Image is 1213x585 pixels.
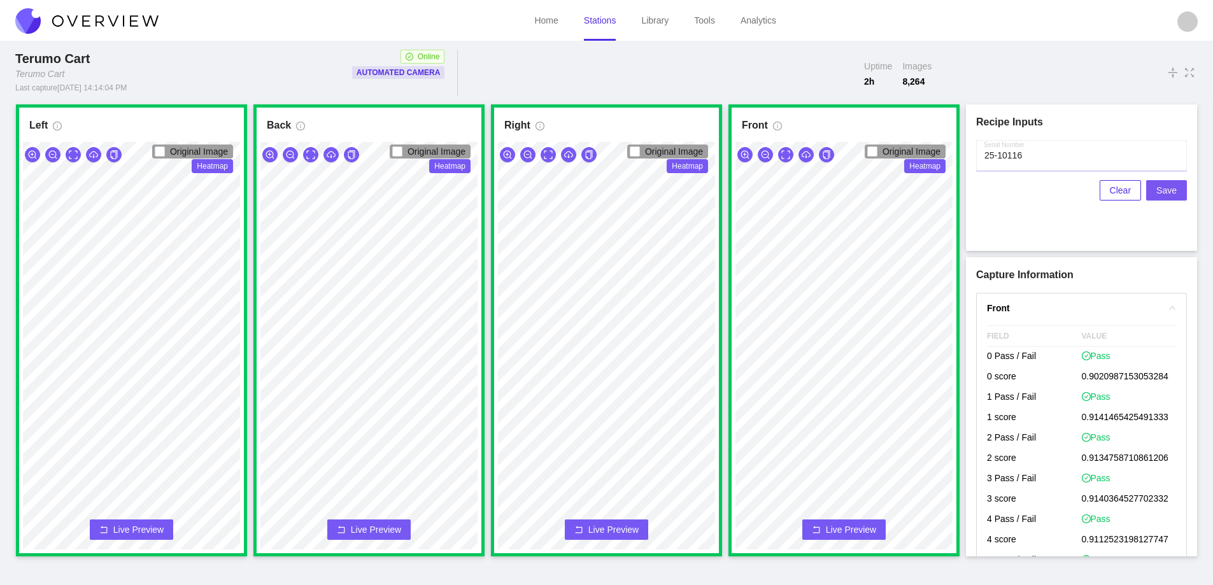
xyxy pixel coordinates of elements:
h1: Front [742,118,768,133]
button: zoom-out [520,147,536,162]
p: 0.9112523198127747 [1082,530,1177,551]
p: 1 score [987,408,1082,428]
span: 2 h [864,75,892,88]
button: rollbackLive Preview [565,519,648,540]
p: 0 score [987,367,1082,388]
span: rollback [574,525,583,535]
h1: Right [504,118,530,133]
p: 0.9140364527702332 [1082,490,1177,510]
div: Terumo Cart [15,50,95,67]
span: check-circle [1082,392,1091,401]
span: Pass [1082,390,1110,403]
button: zoom-out [45,147,60,162]
span: Original Image [170,146,228,157]
span: VALUE [1082,326,1177,346]
p: 2 Pass / Fail [987,428,1082,449]
p: 0 Pass / Fail [987,347,1082,367]
button: expand [303,147,318,162]
span: Clear [1110,183,1131,197]
div: rightFront [977,293,1186,323]
span: Original Image [883,146,940,157]
button: rollbackLive Preview [90,519,173,540]
a: Home [534,15,558,25]
button: expand [778,147,793,162]
span: cloud-download [802,150,811,160]
img: Overview [15,8,159,34]
span: check-circle [1082,514,1091,523]
button: expand [66,147,81,162]
h1: Left [29,118,48,133]
p: 2 score [987,449,1082,469]
span: Live Preview [826,523,876,536]
span: 8,264 [902,75,932,88]
span: fullscreen [1184,66,1195,80]
p: 0.9134758710861206 [1082,449,1177,469]
span: info-circle [53,122,62,136]
button: zoom-in [737,147,753,162]
a: Analytics [741,15,776,25]
span: zoom-out [523,150,532,160]
span: copy [822,150,831,160]
a: Tools [694,15,715,25]
button: zoom-out [758,147,773,162]
span: zoom-out [286,150,295,160]
span: info-circle [536,122,544,136]
h1: Back [267,118,291,133]
span: vertical-align-middle [1167,65,1179,80]
span: Live Preview [113,523,164,536]
span: expand [544,150,553,160]
span: Terumo Cart [15,52,90,66]
span: FIELD [987,326,1082,346]
span: Save [1156,183,1177,197]
span: zoom-in [741,150,749,160]
span: check-circle [406,53,413,60]
span: rollback [337,525,346,535]
span: cloud-download [564,150,573,160]
p: 4 score [987,530,1082,551]
button: rollbackLive Preview [327,519,411,540]
button: Clear [1100,180,1141,201]
span: expand [781,150,790,160]
h1: Recipe Inputs [976,115,1187,130]
span: expand [69,150,78,160]
span: Heatmap [192,159,233,173]
span: copy [585,150,593,160]
span: copy [110,150,118,160]
span: zoom-in [266,150,274,160]
span: Original Image [408,146,465,157]
span: zoom-out [48,150,57,160]
span: Pass [1082,349,1110,362]
div: Terumo Cart [15,67,64,80]
span: Live Preview [351,523,401,536]
p: 3 score [987,490,1082,510]
button: zoom-in [25,147,40,162]
span: Pass [1082,512,1110,525]
span: Pass [1082,472,1110,484]
a: Stations [584,15,616,25]
button: copy [344,147,359,162]
h1: Capture Information [976,267,1187,283]
button: cloud-download [86,147,101,162]
button: zoom-in [500,147,515,162]
button: cloud-download [798,147,814,162]
button: cloud-download [561,147,576,162]
span: rollback [812,525,821,535]
span: Images [902,60,932,73]
span: check-circle [1082,474,1091,483]
span: Heatmap [429,159,471,173]
span: expand [306,150,315,160]
button: cloud-download [323,147,339,162]
span: Heatmap [904,159,946,173]
span: Heatmap [667,159,708,173]
span: info-circle [773,122,782,136]
label: Serial Number [984,140,1025,150]
span: Pass [1082,431,1110,444]
span: info-circle [296,122,305,136]
p: 3 Pass / Fail [987,469,1082,490]
button: zoom-in [262,147,278,162]
span: right [1168,304,1176,312]
p: 1 Pass / Fail [987,388,1082,408]
button: copy [106,147,122,162]
span: copy [347,150,356,160]
span: zoom-in [28,150,37,160]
